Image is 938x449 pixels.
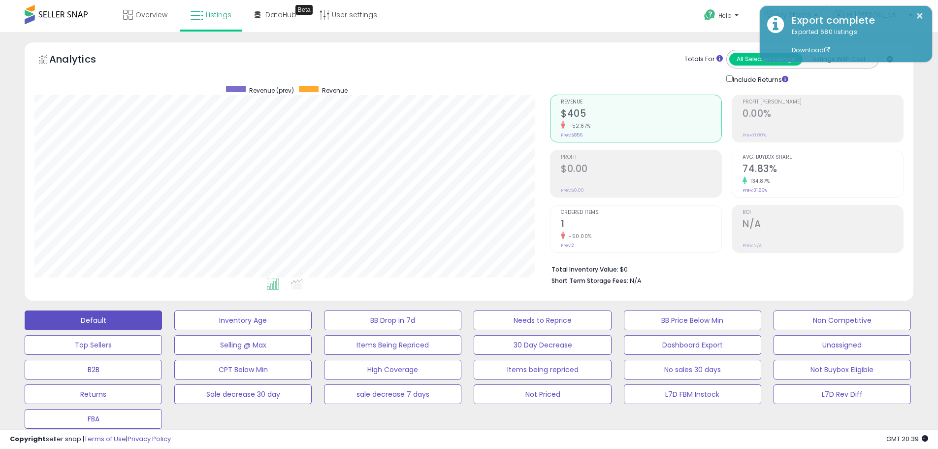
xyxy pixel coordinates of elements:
[624,311,761,330] button: BB Price Below Min
[324,335,461,355] button: Items Being Repriced
[743,132,766,138] small: Prev: 0.00%
[624,335,761,355] button: Dashboard Export
[774,384,911,404] button: L7D Rev Diff
[718,11,732,20] span: Help
[474,384,611,404] button: Not Priced
[561,163,721,176] h2: $0.00
[25,384,162,404] button: Returns
[25,409,162,429] button: FBA
[624,384,761,404] button: L7D FBM Instock
[174,311,312,330] button: Inventory Age
[25,335,162,355] button: Top Sellers
[561,100,721,105] span: Revenue
[630,276,642,285] span: N/A
[174,335,312,355] button: Selling @ Max
[561,155,721,160] span: Profit
[551,263,896,275] li: $0
[696,1,748,32] a: Help
[704,9,716,21] i: Get Help
[565,122,591,130] small: -52.67%
[774,311,911,330] button: Non Competitive
[624,360,761,380] button: No sales 30 days
[174,384,312,404] button: Sale decrease 30 day
[551,276,628,285] b: Short Term Storage Fees:
[206,10,231,20] span: Listings
[249,86,294,95] span: Revenue (prev)
[719,73,800,85] div: Include Returns
[324,311,461,330] button: BB Drop in 7d
[174,360,312,380] button: CPT Below Min
[792,46,830,54] a: Download
[324,360,461,380] button: High Coverage
[295,5,313,15] div: Tooltip anchor
[743,155,903,160] span: Avg. Buybox Share
[551,265,618,274] b: Total Inventory Value:
[743,187,767,193] small: Prev: 31.86%
[324,384,461,404] button: sale decrease 7 days
[774,335,911,355] button: Unassigned
[561,132,582,138] small: Prev: $856
[128,434,171,444] a: Privacy Policy
[743,210,903,215] span: ROI
[743,163,903,176] h2: 74.83%
[25,311,162,330] button: Default
[747,177,770,185] small: 134.87%
[25,360,162,380] button: B2B
[561,242,574,248] small: Prev: 2
[684,55,723,64] div: Totals For
[565,233,592,240] small: -50.00%
[774,360,911,380] button: Not Buybox Eligible
[743,218,903,232] h2: N/A
[561,218,721,232] h2: 1
[135,10,167,20] span: Overview
[784,28,925,55] div: Exported 680 listings.
[784,13,925,28] div: Export complete
[743,100,903,105] span: Profit [PERSON_NAME]
[322,86,348,95] span: Revenue
[10,435,171,444] div: seller snap | |
[743,242,762,248] small: Prev: N/A
[49,52,115,69] h5: Analytics
[474,311,611,330] button: Needs to Reprice
[561,108,721,121] h2: $405
[916,10,924,22] button: ×
[474,335,611,355] button: 30 Day Decrease
[474,360,611,380] button: Items being repriced
[729,53,803,66] button: All Selected Listings
[886,434,928,444] span: 2025-09-15 20:39 GMT
[561,210,721,215] span: Ordered Items
[10,434,46,444] strong: Copyright
[265,10,296,20] span: DataHub
[561,187,584,193] small: Prev: $0.00
[84,434,126,444] a: Terms of Use
[743,108,903,121] h2: 0.00%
